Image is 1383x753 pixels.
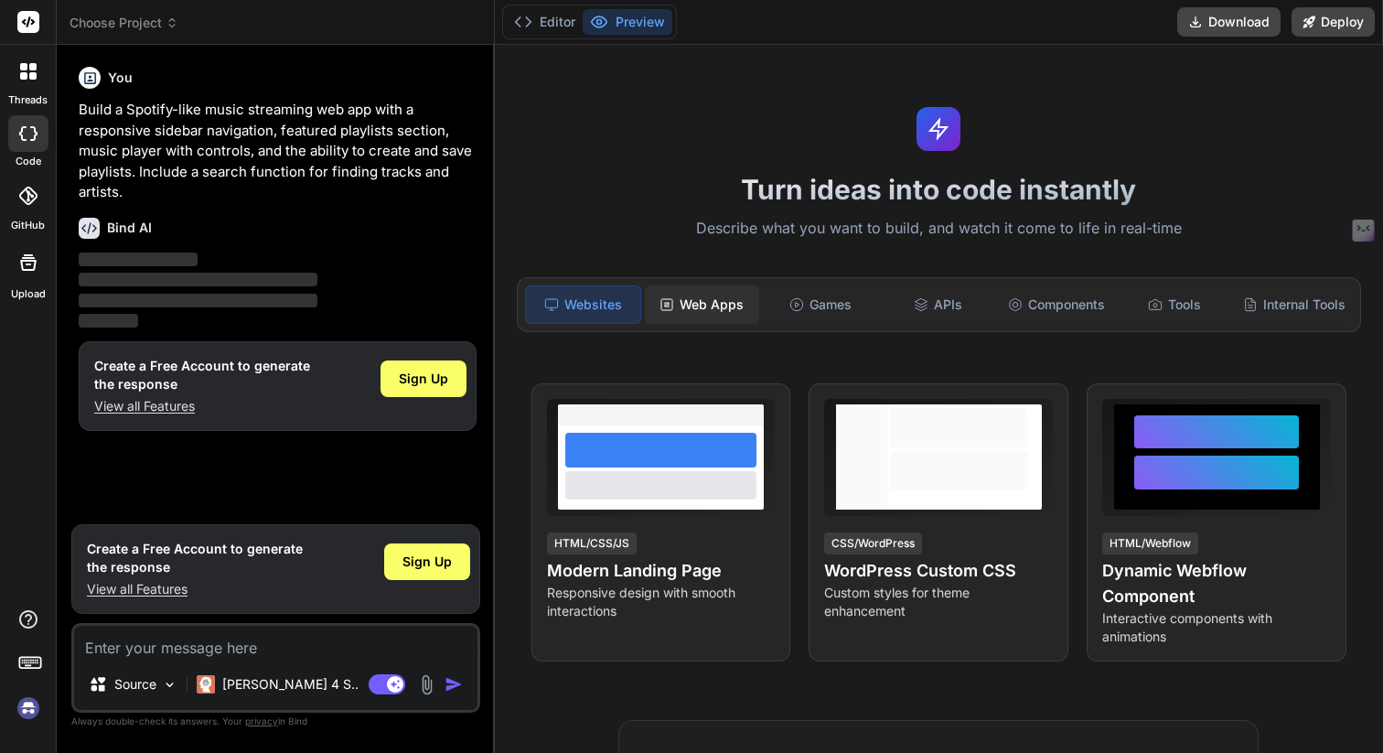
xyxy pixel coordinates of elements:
label: Upload [11,286,46,302]
p: Build a Spotify-like music streaming web app with a responsive sidebar navigation, featured playl... [79,100,477,203]
label: threads [8,92,48,108]
p: Describe what you want to build, and watch it come to life in real-time [506,217,1373,241]
h1: Turn ideas into code instantly [506,173,1373,206]
p: Source [114,675,156,694]
span: ‌ [79,294,317,307]
label: code [16,154,41,169]
button: Deploy [1292,7,1375,37]
img: Claude 4 Sonnet [197,675,215,694]
button: Preview [583,9,672,35]
span: Sign Up [399,370,448,388]
div: Websites [525,285,641,324]
h4: Modern Landing Page [547,558,776,584]
div: Web Apps [645,285,759,324]
div: Components [1000,285,1114,324]
h6: You [108,69,133,87]
img: signin [13,693,44,724]
p: View all Features [94,397,310,415]
p: Custom styles for theme enhancement [824,584,1053,620]
p: View all Features [87,580,303,598]
div: HTML/CSS/JS [547,532,637,554]
div: Tools [1118,285,1232,324]
span: ‌ [79,253,198,266]
img: Pick Models [162,677,177,693]
span: privacy [245,715,278,726]
h4: WordPress Custom CSS [824,558,1053,584]
h6: Bind AI [107,219,152,237]
p: Responsive design with smooth interactions [547,584,776,620]
p: [PERSON_NAME] 4 S.. [222,675,359,694]
button: Download [1177,7,1281,37]
h1: Create a Free Account to generate the response [94,357,310,393]
h1: Create a Free Account to generate the response [87,540,303,576]
span: ‌ [79,273,317,286]
p: Always double-check its answers. Your in Bind [71,713,480,730]
div: HTML/Webflow [1102,532,1198,554]
img: attachment [416,674,437,695]
div: Games [763,285,877,324]
span: Choose Project [70,14,178,32]
span: ‌ [79,314,138,328]
span: Sign Up [402,553,452,571]
label: GitHub [11,218,45,233]
button: Editor [507,9,583,35]
div: APIs [881,285,995,324]
div: Internal Tools [1236,285,1353,324]
p: Interactive components with animations [1102,609,1331,646]
img: icon [445,675,463,694]
div: CSS/WordPress [824,532,922,554]
h4: Dynamic Webflow Component [1102,558,1331,609]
